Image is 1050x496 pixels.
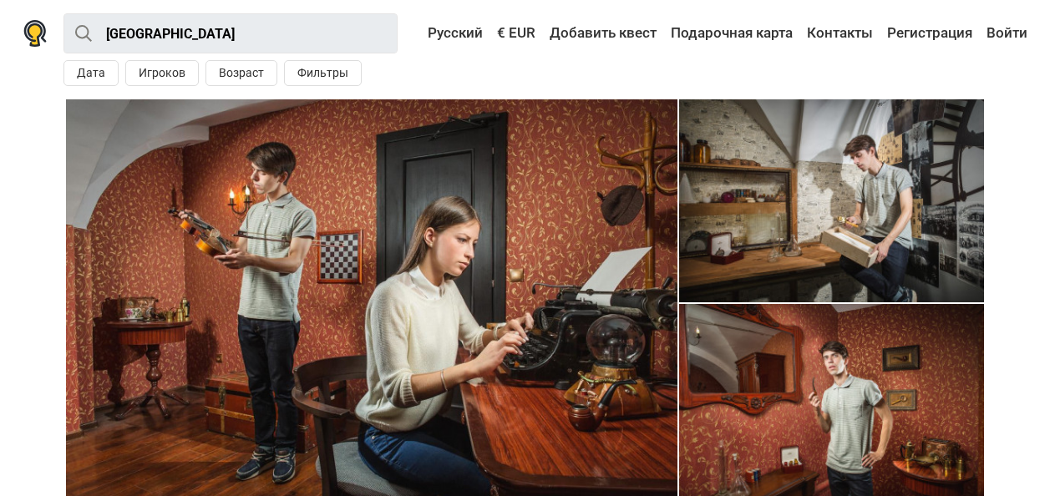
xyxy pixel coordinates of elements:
a: Войти [982,18,1027,48]
input: Попробуйте “Лондон” [63,13,398,53]
a: Регистрация [883,18,976,48]
a: Русский [412,18,487,48]
button: Возраст [205,60,277,86]
button: Игроков [125,60,199,86]
img: Nowescape logo [23,20,47,47]
a: Бейкер-стрит, 221Б photo 3 [679,99,985,302]
button: Фильтры [284,60,362,86]
a: € EUR [493,18,540,48]
a: Контакты [803,18,877,48]
img: Русский [416,28,428,39]
button: Дата [63,60,119,86]
img: Бейкер-стрит, 221Б photo 4 [679,99,985,302]
a: Подарочная карта [667,18,797,48]
a: Добавить квест [545,18,661,48]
